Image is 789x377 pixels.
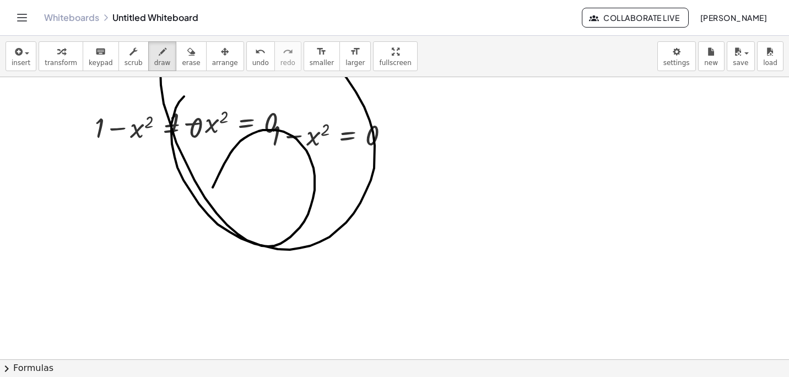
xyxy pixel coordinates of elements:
button: redoredo [274,41,301,71]
i: undo [255,45,266,58]
button: Toggle navigation [13,9,31,26]
button: arrange [206,41,244,71]
span: transform [45,59,77,67]
button: keyboardkeypad [83,41,119,71]
button: format_sizelarger [339,41,371,71]
button: scrub [118,41,149,71]
span: Collaborate Live [591,13,679,23]
i: keyboard [95,45,106,58]
button: fullscreen [373,41,417,71]
span: fullscreen [379,59,411,67]
button: transform [39,41,83,71]
button: erase [176,41,206,71]
span: larger [345,59,365,67]
span: smaller [310,59,334,67]
button: Collaborate Live [582,8,689,28]
button: settings [657,41,696,71]
i: redo [283,45,293,58]
span: scrub [125,59,143,67]
span: new [704,59,718,67]
span: save [733,59,748,67]
button: new [698,41,725,71]
span: load [763,59,777,67]
button: format_sizesmaller [304,41,340,71]
span: insert [12,59,30,67]
button: undoundo [246,41,275,71]
i: format_size [316,45,327,58]
span: settings [663,59,690,67]
span: draw [154,59,171,67]
span: undo [252,59,269,67]
span: keypad [89,59,113,67]
span: arrange [212,59,238,67]
a: Whiteboards [44,12,99,23]
button: save [727,41,755,71]
span: [PERSON_NAME] [700,13,767,23]
i: format_size [350,45,360,58]
button: [PERSON_NAME] [691,8,776,28]
button: load [757,41,783,71]
button: draw [148,41,177,71]
span: redo [280,59,295,67]
button: insert [6,41,36,71]
span: erase [182,59,200,67]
